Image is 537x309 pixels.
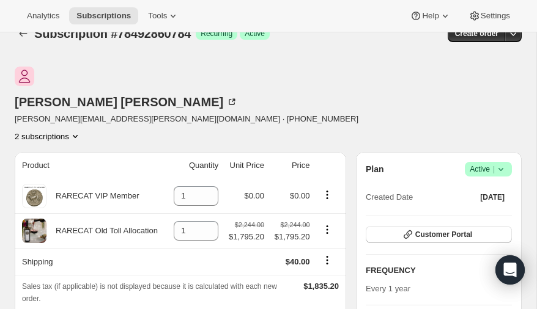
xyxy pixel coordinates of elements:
span: $0.00 [244,191,264,200]
span: | [493,164,495,174]
button: Analytics [20,7,67,24]
th: Price [268,152,314,179]
button: Help [402,7,458,24]
span: $0.00 [290,191,310,200]
span: Subscription #78492860784 [34,27,191,40]
span: Every 1 year [366,284,410,293]
span: [PERSON_NAME][EMAIL_ADDRESS][PERSON_NAME][DOMAIN_NAME] · [PHONE_NUMBER] [15,113,358,125]
span: $1,795.20 [272,231,310,243]
span: Active [470,163,507,175]
span: $40.00 [286,257,310,266]
h2: Plan [366,163,384,175]
span: Sales tax (if applicable) is not displayed because it is calculated with each new order. [22,282,277,303]
button: Subscriptions [15,25,32,42]
img: product img [22,219,46,243]
div: RARECAT VIP Member [46,190,139,202]
th: Product [15,152,167,179]
span: $1,795.20 [229,231,264,243]
small: $2,244.00 [280,221,309,228]
button: Product actions [317,188,337,202]
span: Create order [455,29,498,38]
div: Open Intercom Messenger [495,255,525,285]
span: Active [245,29,265,38]
button: [DATE] [473,189,512,206]
span: Settings [481,11,510,21]
button: Edit [491,261,519,280]
button: Product actions [15,130,81,142]
button: Product actions [317,223,337,236]
small: $2,244.00 [235,221,264,228]
span: Tools [148,11,167,21]
span: Jim Foderaro [15,67,34,86]
span: Customer Portal [415,230,472,239]
h2: FREQUENCY [366,264,498,277]
span: Recurring [201,29,232,38]
span: Analytics [27,11,59,21]
button: Shipping actions [317,253,337,267]
th: Shipping [15,248,167,275]
div: RARECAT Old Toll Allocation [46,225,158,237]
div: [PERSON_NAME] [PERSON_NAME] [15,96,238,108]
span: $1,835.20 [303,282,339,291]
span: Subscriptions [76,11,131,21]
span: [DATE] [480,192,505,202]
button: Create order [448,25,506,42]
button: Tools [141,7,187,24]
button: Settings [461,7,517,24]
img: product img [22,184,46,208]
th: Quantity [167,152,223,179]
span: Created Date [366,191,413,203]
th: Unit Price [222,152,268,179]
button: Subscriptions [69,7,138,24]
span: Help [422,11,439,21]
button: Customer Portal [366,226,512,243]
